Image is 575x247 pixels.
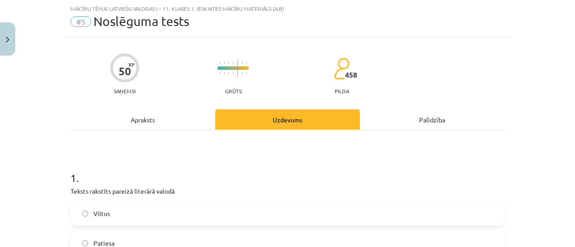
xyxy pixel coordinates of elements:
[228,62,229,64] img: icon-short-line-57e1e144782c952c97e751825c79c345078a6d821885a25fce030b3d8c18986b.svg
[71,16,91,27] span: #5
[82,240,88,246] input: Patiesa
[237,60,238,77] img: icon-long-line-d9ea69661e0d244f92f715978eff75569469978d946b2353a9bb055b3ed8787d.svg
[82,211,88,217] input: Viltus
[119,65,131,78] div: 50
[246,72,247,74] img: icon-short-line-57e1e144782c952c97e751825c79c345078a6d821885a25fce030b3d8c18986b.svg
[128,62,134,67] span: XP
[334,57,349,80] img: students-c634bb4e5e11cddfef0936a35e636f08e4e9abd3cc4e673bd6f9a4125e45ecb1.svg
[6,37,9,43] img: icon-close-lesson-0947bae3869378f0d4975bcd49f059093ad1ed9edebbc8119c70593378902aed.svg
[360,109,504,130] div: Palīdzība
[71,5,504,12] div: Mācību tēma: Latviešu valodas i - 11. klases 1. ieskaites mācību materiāls (a,b)
[228,72,229,74] img: icon-short-line-57e1e144782c952c97e751825c79c345078a6d821885a25fce030b3d8c18986b.svg
[246,62,247,64] img: icon-short-line-57e1e144782c952c97e751825c79c345078a6d821885a25fce030b3d8c18986b.svg
[219,72,220,74] img: icon-short-line-57e1e144782c952c97e751825c79c345078a6d821885a25fce030b3d8c18986b.svg
[71,186,504,196] p: Teksts rakstīts pareizā literārā valodā
[93,14,189,29] span: Noslēguma tests
[71,156,504,184] h1: 1 .
[335,88,349,94] p: pilda
[110,88,139,94] p: Saņemsi
[93,209,110,218] span: Viltus
[215,109,360,130] div: Uzdevums
[219,62,220,64] img: icon-short-line-57e1e144782c952c97e751825c79c345078a6d821885a25fce030b3d8c18986b.svg
[71,109,215,130] div: Apraksts
[225,88,242,94] p: Grūts
[345,71,357,79] span: 458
